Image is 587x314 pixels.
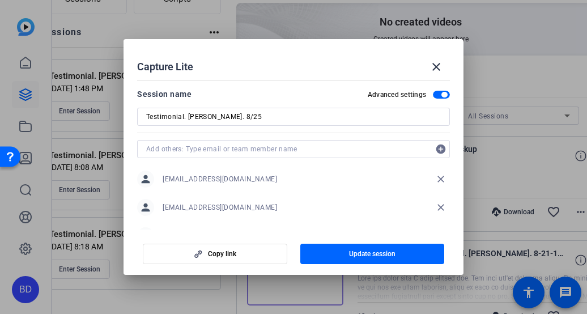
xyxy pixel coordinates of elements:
button: Update session [300,244,445,264]
div: Capture Lite [137,53,450,80]
span: [EMAIL_ADDRESS][DOMAIN_NAME] [163,203,277,212]
mat-icon: person [137,227,154,244]
button: Copy link [143,244,287,264]
h2: Advanced settings [368,90,426,99]
mat-icon: person [137,199,154,216]
input: Add others: Type email or team member name [146,142,429,156]
mat-icon: add_circle [432,140,450,158]
button: Add [432,140,450,158]
div: Session name [137,87,192,101]
span: Copy link [208,249,236,258]
span: [EMAIL_ADDRESS][DOMAIN_NAME] [163,175,277,184]
mat-icon: close [432,198,450,217]
span: Update session [349,249,395,258]
input: Enter Session Name [146,110,441,124]
mat-icon: close [432,170,450,188]
mat-icon: close [429,60,443,74]
mat-icon: person [137,171,154,188]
